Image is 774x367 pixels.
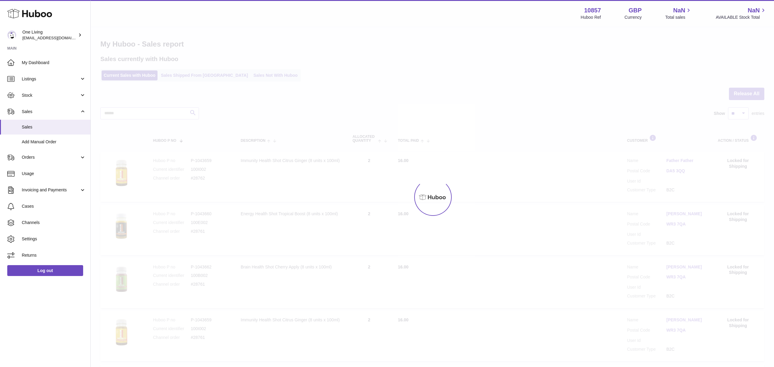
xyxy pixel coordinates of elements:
span: Channels [22,220,86,226]
a: NaN AVAILABLE Stock Total [716,6,767,20]
span: Listings [22,76,80,82]
span: Settings [22,236,86,242]
span: AVAILABLE Stock Total [716,15,767,20]
span: NaN [673,6,685,15]
span: Add Manual Order [22,139,86,145]
span: Usage [22,171,86,177]
span: Sales [22,109,80,115]
strong: GBP [629,6,642,15]
span: Stock [22,93,80,98]
span: Returns [22,252,86,258]
a: NaN Total sales [665,6,692,20]
span: [EMAIL_ADDRESS][DOMAIN_NAME] [22,35,89,40]
a: Log out [7,265,83,276]
img: internalAdmin-10857@internal.huboo.com [7,31,16,40]
div: Huboo Ref [581,15,601,20]
span: Total sales [665,15,692,20]
div: One Living [22,29,77,41]
span: My Dashboard [22,60,86,66]
span: NaN [748,6,760,15]
span: Cases [22,203,86,209]
div: Currency [625,15,642,20]
span: Invoicing and Payments [22,187,80,193]
strong: 10857 [584,6,601,15]
span: Sales [22,124,86,130]
span: Orders [22,154,80,160]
